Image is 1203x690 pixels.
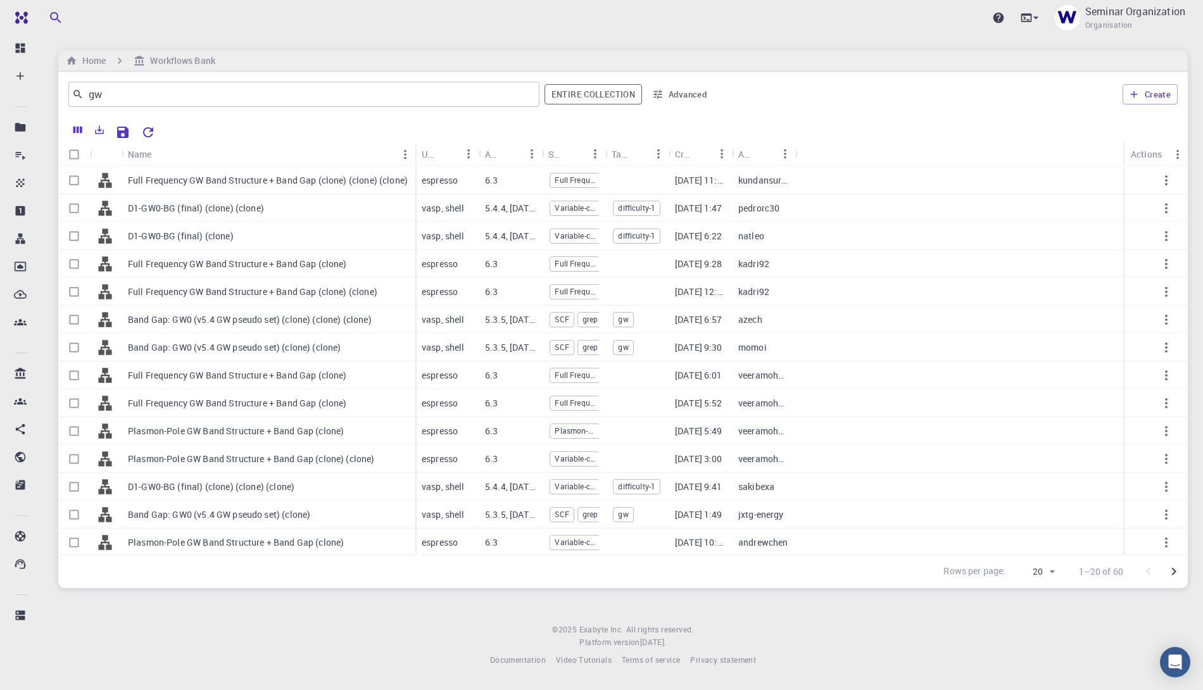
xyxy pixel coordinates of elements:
div: Subworkflows [548,142,565,166]
p: espresso [422,536,458,549]
p: Band Gap: GW0 (v5.4 GW pseudo set) (clone) [128,508,310,521]
p: kundansurse [738,174,789,187]
div: Used application [415,142,479,166]
button: Menu [1168,144,1188,165]
div: Actions [1131,142,1162,166]
p: espresso [422,453,458,465]
button: Export [89,120,110,140]
p: andrewchen [738,536,788,549]
button: Go to next page [1161,559,1187,584]
p: veeramohanrao [738,453,789,465]
p: Band Gap: GW0 (v5.4 GW pseudo set) (clone) (clone) (clone) [128,313,372,326]
span: Full Frequency GW Band Structure + Band Gap [550,258,600,269]
a: Privacy statement [690,654,756,667]
button: Menu [648,144,669,164]
span: Exabyte Inc. [579,624,624,634]
span: gw [614,314,633,325]
p: 6.3 [485,453,498,465]
div: Account [732,142,795,166]
span: Variable-cell Relaxation [550,230,600,241]
button: Sort [438,144,458,164]
p: Plasmon-Pole GW Band Structure + Band Gap (clone) [128,425,344,437]
nav: breadcrumb [63,54,218,68]
p: veeramohanrao [738,397,789,410]
span: Full Frequency GW Band Structure + Band Gap [550,286,600,297]
div: Created [675,142,691,166]
div: Created [669,142,732,166]
div: Name [128,142,152,166]
p: 1–20 of 60 [1079,565,1124,578]
p: 6.3 [485,425,498,437]
p: [DATE] 1:49 [675,508,722,521]
p: D1-GW0-BG (final) (clone) (clone) (clone) [128,480,294,493]
p: jxtg-energy [738,508,784,521]
p: Full Frequency GW Band Structure + Band Gap (clone) (clone) (clone) [128,174,408,187]
a: Documentation [490,654,546,667]
p: espresso [422,397,458,410]
img: Seminar Organization [1055,5,1080,30]
p: [DATE] 6:01 [675,369,722,382]
a: Video Tutorials [556,654,612,667]
span: difficulty-1 [614,230,660,241]
p: vasp, shell [422,230,465,242]
span: Terms of service [622,655,680,665]
p: 6.3 [485,369,498,382]
p: [DATE] 3:00 [675,453,722,465]
span: Privacy statement [690,655,756,665]
span: Filter throughout whole library including sets (folders) [545,84,642,104]
span: All rights reserved. [626,624,694,636]
p: Full Frequency GW Band Structure + Band Gap (clone) [128,258,347,270]
p: kadri92 [738,258,769,270]
p: 5.4.4, [DATE] [485,480,536,493]
div: Icon [90,142,122,166]
p: vasp, shell [422,202,465,215]
a: Terms of service [622,654,680,667]
p: Full Frequency GW Band Structure + Band Gap (clone) (clone) [128,285,377,298]
button: Advanced [647,84,713,104]
span: SCF [550,342,573,353]
p: [DATE] 12:23 [675,285,726,298]
p: natleo [738,230,764,242]
p: sakibexa [738,480,774,493]
div: Tags [605,142,669,166]
button: Menu [712,144,732,164]
button: Sort [691,144,712,164]
button: Entire collection [545,84,642,104]
p: [DATE] 9:41 [675,480,722,493]
div: Subworkflows [542,142,605,166]
button: Sort [152,144,172,165]
span: Variable-cell Relaxation [550,481,600,492]
p: veeramohanrao [738,425,789,437]
div: Open Intercom Messenger [1160,647,1190,677]
p: 6.3 [485,174,498,187]
h6: Home [77,54,106,68]
p: D1-GW0-BG (final) (clone) [128,230,234,242]
div: Used application [422,142,438,166]
p: vasp, shell [422,313,465,326]
p: [DATE] 6:57 [675,313,722,326]
div: Tags [612,142,628,166]
p: espresso [422,285,458,298]
div: Account [738,142,755,166]
span: Full Frequency GW Band Structure + Band Gap [550,398,600,408]
span: Platform version [579,636,639,649]
span: Organisation [1085,19,1133,32]
p: veeramohanrao [738,369,789,382]
p: Band Gap: GW0 (v5.4 GW pseudo set) (clone) (clone) [128,341,341,354]
button: Create [1123,84,1178,104]
button: Sort [565,144,585,164]
button: Sort [755,144,775,164]
button: Menu [522,144,542,164]
span: Documentation [490,655,546,665]
p: Full Frequency GW Band Structure + Band Gap (clone) [128,369,347,382]
p: [DATE] 5:49 [675,425,722,437]
p: pedrorc30 [738,202,779,215]
h6: Workflows Bank [145,54,215,68]
p: Seminar Organization [1085,4,1185,19]
span: Full Frequency GW Band Structure + Band Gap [550,370,600,380]
p: 6.3 [485,536,498,549]
p: [DATE] 9:30 [675,341,722,354]
button: Menu [775,144,795,164]
p: [DATE] 6:22 [675,230,722,242]
span: difficulty-1 [614,203,660,213]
